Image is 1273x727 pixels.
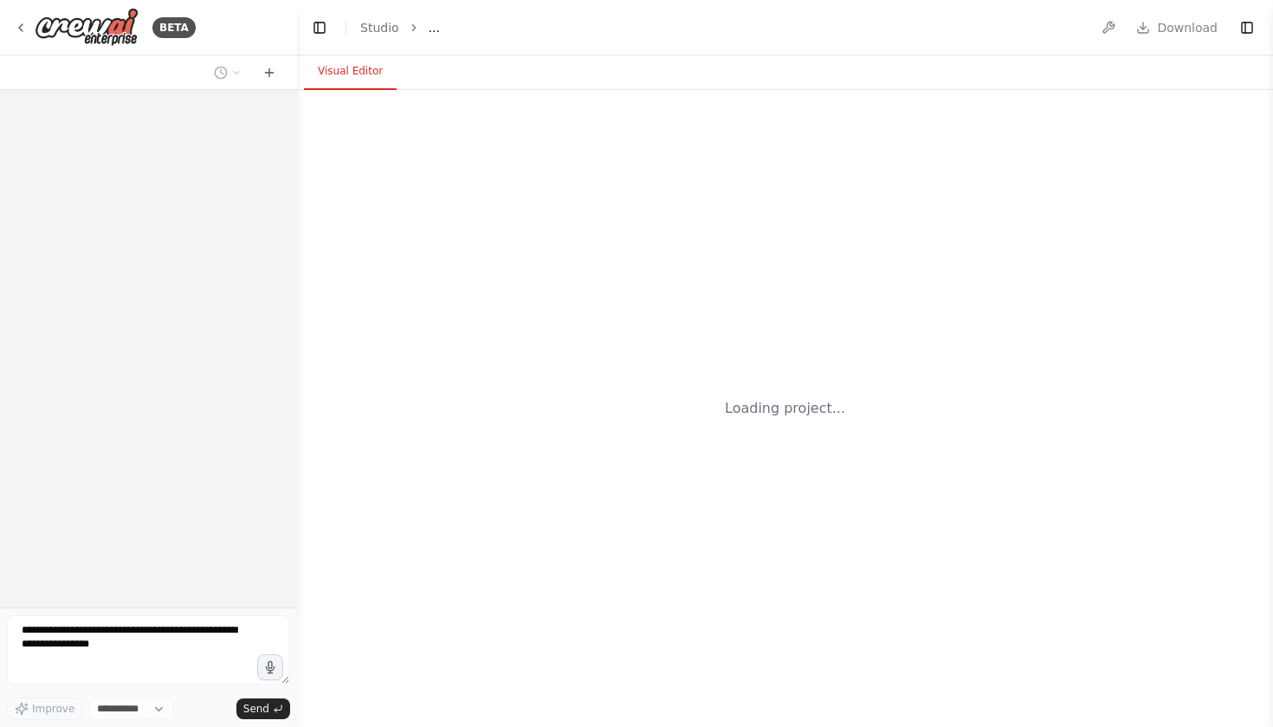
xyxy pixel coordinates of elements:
[1235,16,1259,40] button: Show right sidebar
[207,62,249,83] button: Switch to previous chat
[725,398,845,419] div: Loading project...
[307,16,332,40] button: Hide left sidebar
[360,21,399,35] a: Studio
[236,698,290,719] button: Send
[257,654,283,680] button: Click to speak your automation idea
[152,17,196,38] div: BETA
[32,702,74,716] span: Improve
[360,19,440,36] nav: breadcrumb
[429,19,440,36] span: ...
[7,698,82,720] button: Improve
[35,8,139,47] img: Logo
[243,702,269,716] span: Send
[255,62,283,83] button: Start a new chat
[304,54,397,90] button: Visual Editor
